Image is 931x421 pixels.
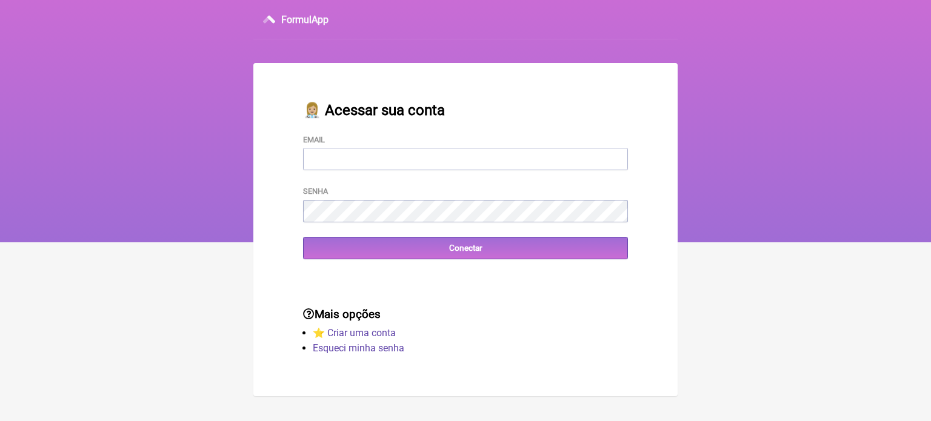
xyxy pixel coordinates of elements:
[313,342,404,354] a: Esqueci minha senha
[303,187,328,196] label: Senha
[303,135,325,144] label: Email
[313,327,396,339] a: ⭐️ Criar uma conta
[303,308,628,321] h3: Mais opções
[303,237,628,259] input: Conectar
[281,14,329,25] h3: FormulApp
[303,102,628,119] h2: 👩🏼‍⚕️ Acessar sua conta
